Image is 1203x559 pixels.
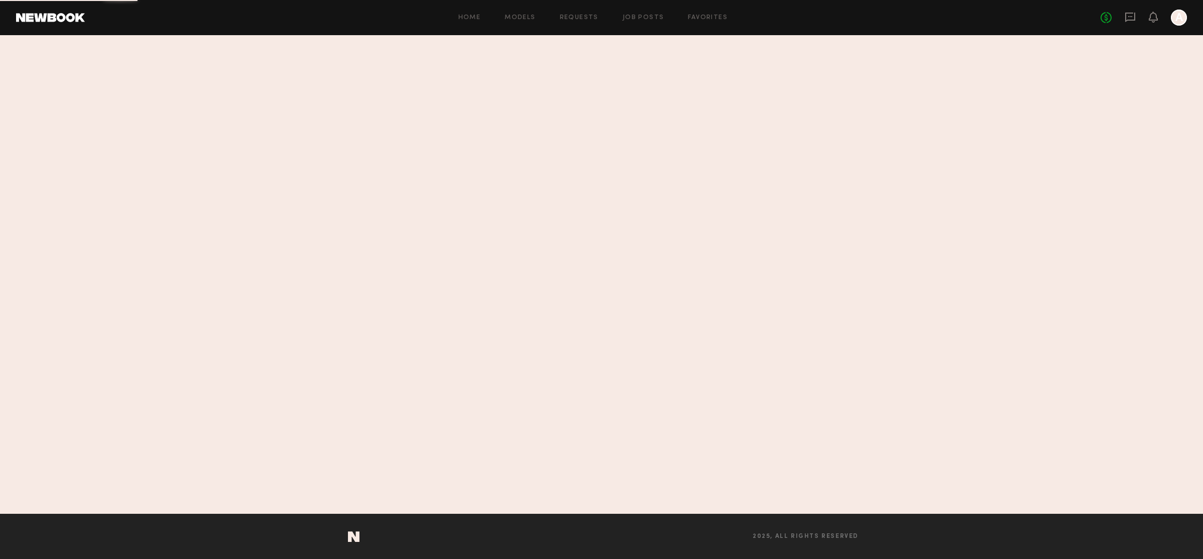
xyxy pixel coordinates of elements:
[623,15,664,21] a: Job Posts
[1171,10,1187,26] a: A
[505,15,535,21] a: Models
[753,533,859,540] span: 2025, all rights reserved
[560,15,598,21] a: Requests
[688,15,728,21] a: Favorites
[458,15,481,21] a: Home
